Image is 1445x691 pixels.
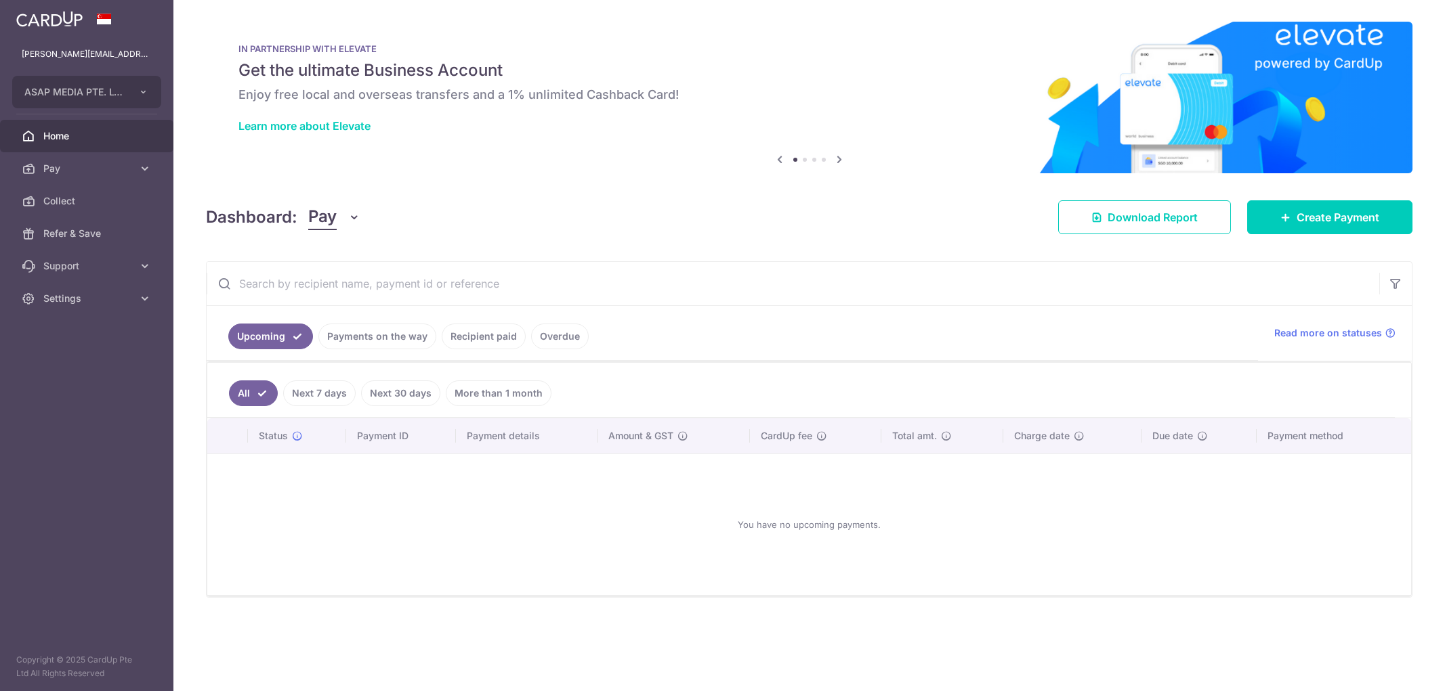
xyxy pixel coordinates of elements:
span: ASAP MEDIA PTE. LTD. [24,85,125,99]
a: Recipient paid [442,324,526,349]
span: Pay [43,162,133,175]
span: Settings [43,292,133,305]
span: Read more on statuses [1274,326,1382,340]
span: Due date [1152,429,1193,443]
span: CardUp fee [761,429,812,443]
p: IN PARTNERSHIP WITH ELEVATE [238,43,1380,54]
th: Payment ID [346,418,456,453]
span: Total amt. [892,429,937,443]
a: Next 30 days [361,380,440,406]
a: Overdue [531,324,589,349]
h4: Dashboard: [206,205,297,229]
a: Upcoming [228,324,313,349]
th: Payment details [456,418,598,453]
span: Status [259,429,288,443]
img: Renovation banner [206,22,1412,173]
a: Next 7 days [283,380,356,406]
div: You have no upcoming payments. [224,465,1395,584]
p: [PERSON_NAME][EMAIL_ADDRESS][DOMAIN_NAME] [22,47,152,61]
a: Read more on statuses [1274,326,1396,340]
span: Pay [308,204,337,230]
span: Charge date [1014,429,1070,443]
span: Download Report [1108,209,1198,225]
a: Create Payment [1247,200,1412,234]
a: Payments on the way [318,324,436,349]
span: Create Payment [1297,209,1379,225]
a: All [229,380,278,406]
button: ASAP MEDIA PTE. LTD. [12,76,161,108]
img: CardUp [16,11,83,27]
span: Collect [43,194,133,208]
h5: Get the ultimate Business Account [238,60,1380,81]
span: Support [43,259,133,273]
span: Amount & GST [608,429,673,443]
a: Download Report [1058,200,1231,234]
a: More than 1 month [446,380,551,406]
span: Refer & Save [43,227,133,240]
a: Learn more about Elevate [238,119,371,133]
input: Search by recipient name, payment id or reference [207,262,1379,305]
span: Home [43,129,133,143]
h6: Enjoy free local and overseas transfers and a 1% unlimited Cashback Card! [238,87,1380,103]
th: Payment method [1257,418,1411,453]
button: Pay [308,204,360,230]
